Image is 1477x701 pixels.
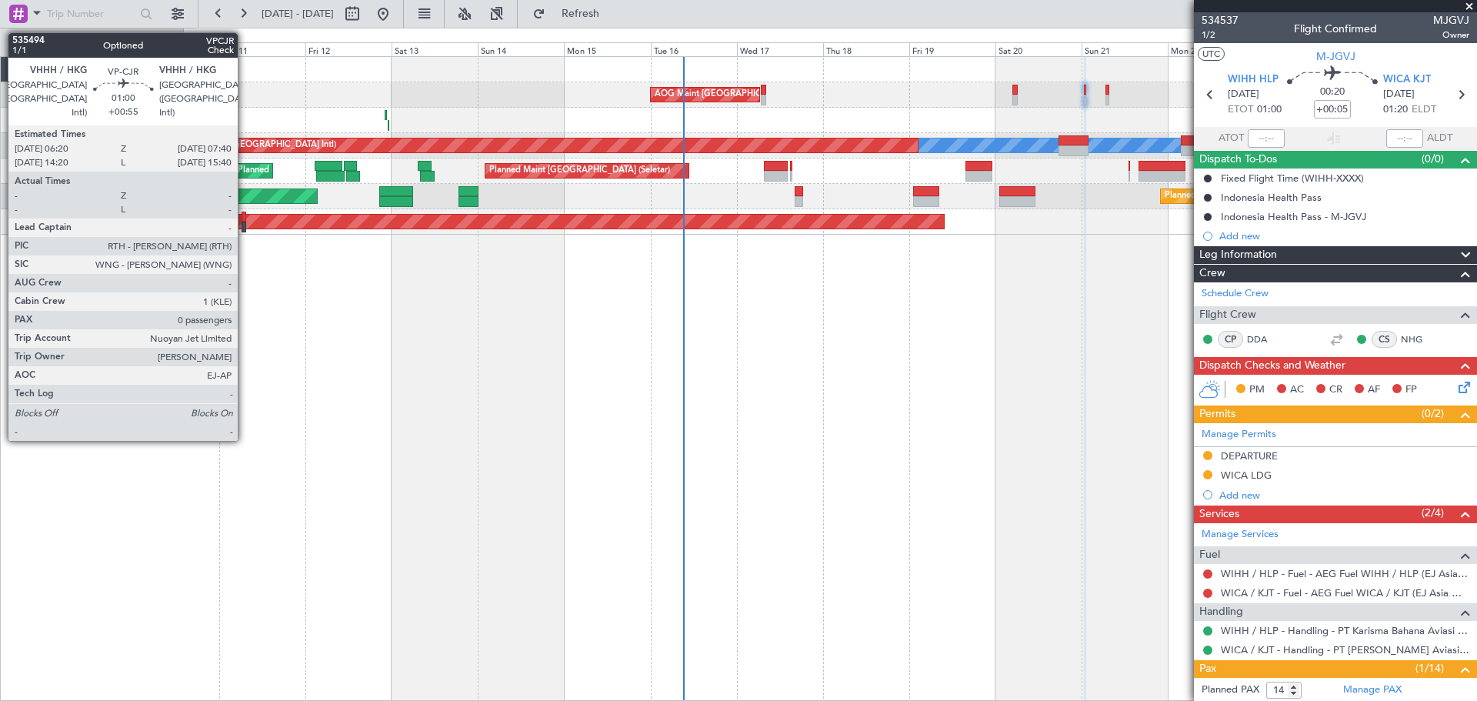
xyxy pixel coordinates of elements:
[8,147,53,159] a: WMSA/SZB
[1199,265,1225,282] span: Crew
[8,110,112,119] a: N604AUChallenger 604
[1329,382,1342,398] span: CR
[1228,72,1279,88] span: WIHH HLP
[1383,72,1431,88] span: WICA KJT
[737,42,823,56] div: Wed 17
[1422,406,1444,422] span: (0/2)
[1228,102,1253,118] span: ETOT
[392,42,478,56] div: Sat 13
[1221,469,1272,482] div: WICA LDG
[1202,527,1279,542] a: Manage Services
[478,42,564,56] div: Sun 14
[1168,42,1254,56] div: Mon 22
[262,7,334,21] span: [DATE] - [DATE]
[651,42,737,56] div: Tue 16
[1316,48,1355,65] span: M-JGVJ
[909,42,995,56] div: Fri 19
[8,186,126,195] a: VH-VSKGlobal Express XRS
[1202,683,1259,698] label: Planned PAX
[1343,683,1402,698] a: Manage PAX
[1221,449,1278,462] div: DEPARTURE
[1199,357,1345,375] span: Dispatch Checks and Weather
[8,85,42,94] span: M-JGVJ
[1199,246,1277,264] span: Leg Information
[525,2,618,26] button: Refresh
[1202,427,1276,442] a: Manage Permits
[1219,131,1244,146] span: ATOT
[1221,172,1364,185] div: Fixed Flight Time (WIHH-XXXX)
[40,37,162,48] span: All Aircraft
[1294,21,1377,37] div: Flight Confirmed
[1221,567,1469,580] a: WIHH / HLP - Fuel - AEG Fuel WIHH / HLP (EJ Asia Only)
[1257,102,1282,118] span: 01:00
[1248,129,1285,148] input: --:--
[1221,643,1469,656] a: WICA / KJT - Handling - PT [PERSON_NAME] Aviasi WICA / KJT
[219,42,305,56] div: Thu 11
[1249,382,1265,398] span: PM
[489,159,670,182] div: Planned Maint [GEOGRAPHIC_DATA] (Seletar)
[8,186,42,195] span: VH-VSK
[1199,506,1239,523] span: Services
[1320,85,1345,100] span: 00:20
[186,31,212,44] div: [DATE]
[1433,12,1469,28] span: MJGVJ
[1383,102,1408,118] span: 01:20
[1202,12,1239,28] span: 534537
[548,8,613,19] span: Refresh
[1427,131,1452,146] span: ALDT
[655,83,835,106] div: AOG Maint [GEOGRAPHIC_DATA] (Halim Intl)
[1199,406,1235,423] span: Permits
[1247,332,1282,346] a: DDA
[1082,42,1168,56] div: Sun 21
[1412,102,1436,118] span: ELDT
[1405,382,1417,398] span: FP
[79,134,336,157] div: Planned Maint [GEOGRAPHIC_DATA] ([GEOGRAPHIC_DATA] Intl)
[1228,87,1259,102] span: [DATE]
[8,85,94,94] a: M-JGVJGlobal 5000
[1218,331,1243,348] div: CP
[8,161,149,170] a: T7-[PERSON_NAME]Global 7500
[8,110,45,119] span: N604AU
[995,42,1082,56] div: Sat 20
[1199,603,1243,621] span: Handling
[17,30,167,55] button: All Aircraft
[8,122,47,133] a: YSSY/SYD
[1221,624,1469,637] a: WIHH / HLP - Handling - PT Karisma Bahana Aviasi WIHH / HLP
[8,161,97,170] span: T7-[PERSON_NAME]
[564,42,650,56] div: Mon 15
[1372,331,1397,348] div: CS
[1422,505,1444,521] span: (2/4)
[823,42,909,56] div: Thu 18
[47,2,135,25] input: Trip Number
[1221,210,1366,223] div: Indonesia Health Pass - M-JGVJ
[1202,28,1239,42] span: 1/2
[1383,87,1415,102] span: [DATE]
[1433,28,1469,42] span: Owner
[8,198,47,209] a: YSSY/SYD
[1401,332,1435,346] a: NHG
[1219,489,1469,502] div: Add new
[8,223,53,235] a: VHHH/HKG
[1368,382,1380,398] span: AF
[8,212,39,221] span: VP-CJR
[1198,47,1225,61] button: UTC
[1415,660,1444,676] span: (1/14)
[1221,586,1469,599] a: WICA / KJT - Fuel - AEG Fuel WICA / KJT (EJ Asia Only)
[305,42,392,56] div: Fri 12
[1422,151,1444,167] span: (0/0)
[1221,191,1322,204] div: Indonesia Health Pass
[8,96,50,108] a: WIHH/HLP
[1165,185,1343,208] div: Planned Maint Sydney ([PERSON_NAME] Intl)
[1199,151,1277,169] span: Dispatch To-Dos
[1199,306,1256,324] span: Flight Crew
[8,135,68,145] a: T7-ELLYG-550
[238,159,389,182] div: Planned Maint Dubai (Al Maktoum Intl)
[1199,546,1220,564] span: Fuel
[1219,229,1469,242] div: Add new
[8,135,42,145] span: T7-ELLY
[8,212,65,221] a: VP-CJRG-650
[1199,660,1216,678] span: Pax
[1202,286,1269,302] a: Schedule Crew
[8,172,48,184] a: WSSL/XSP
[1290,382,1304,398] span: AC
